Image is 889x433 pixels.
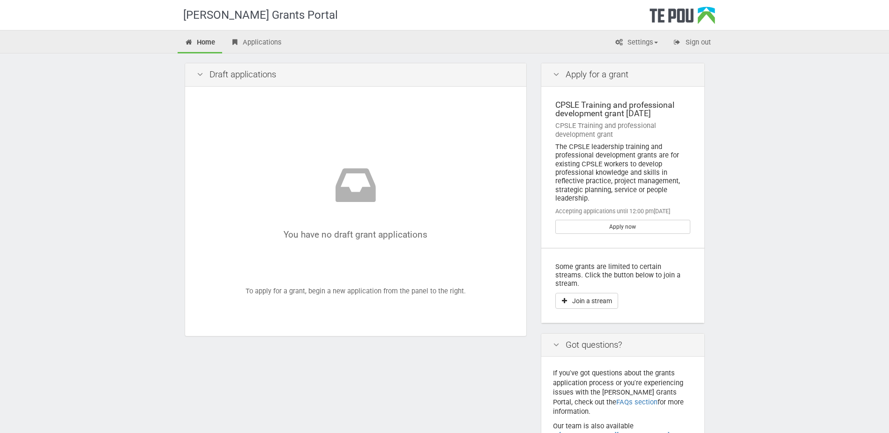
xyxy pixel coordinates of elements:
[650,7,715,30] div: Te Pou Logo
[555,101,690,118] div: CPSLE Training and professional development grant [DATE]
[555,142,690,202] div: The CPSLE leadership training and professional development grants are for existing CPSLE workers ...
[178,33,223,53] a: Home
[541,63,704,87] div: Apply for a grant
[555,220,690,234] a: Apply now
[555,121,690,139] div: CPSLE Training and professional development grant
[185,63,526,87] div: Draft applications
[553,368,693,417] p: If you've got questions about the grants application process or you're experiencing issues with t...
[608,33,665,53] a: Settings
[555,293,618,309] button: Join a stream
[616,398,657,406] a: FAQs section
[541,334,704,357] div: Got questions?
[666,33,718,53] a: Sign out
[555,207,690,216] div: Accepting applications until 12:00 pm[DATE]
[197,98,515,325] div: To apply for a grant, begin a new application from the panel to the right.
[225,162,486,239] div: You have no draft grant applications
[223,33,289,53] a: Applications
[555,262,690,288] p: Some grants are limited to certain streams. Click the button below to join a stream.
